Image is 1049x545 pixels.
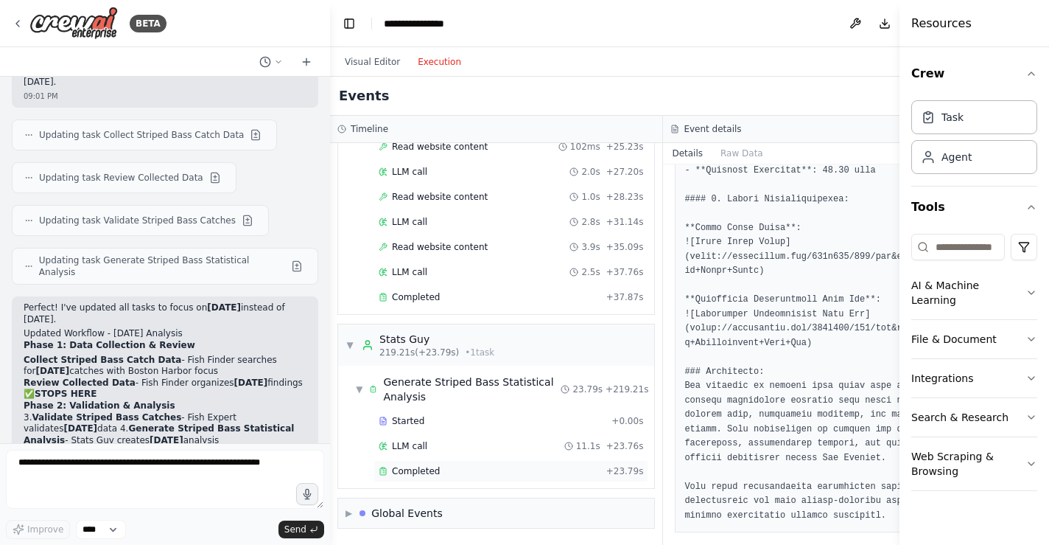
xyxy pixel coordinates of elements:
button: Send [278,521,324,538]
span: ▶ [345,507,352,519]
span: Updating task Review Collected Data [39,172,203,184]
span: Updating task Generate Striped Bass Statistical Analysis [39,254,285,278]
div: Global Events [371,506,443,521]
strong: [DATE] [150,435,183,445]
li: - Fish Finder organizes findings ✅ [24,378,306,400]
nav: breadcrumb [384,16,460,31]
span: LLM call [392,166,427,178]
span: + 28.23s [606,191,644,203]
span: Improve [27,524,63,535]
textarea: To enrich screen reader interactions, please activate Accessibility in Grammarly extension settings [6,450,324,509]
div: BETA [130,15,166,32]
div: Task [941,110,964,125]
span: 23.79s [572,383,603,395]
strong: Review Collected Data [24,378,136,388]
span: Updating task Collect Striped Bass Catch Data [39,129,244,141]
span: + 23.76s [606,440,644,452]
div: Stats Guy [379,332,494,347]
strong: [DATE] [63,423,97,434]
h3: Timeline [351,123,388,135]
div: Generate Striped Bass Statistical Analysis [383,375,561,404]
span: + 23.79s [606,465,644,477]
strong: [DATE] [234,378,268,388]
h2: Updated Workflow - [DATE] Analysis [24,328,306,340]
span: + 31.14s [606,216,644,228]
p: I'll update all the tasks to search for [DATE] data instead of [DATE]. [24,65,306,88]
span: ▼ [356,383,363,395]
span: 219.21s (+23.79s) [379,347,459,358]
button: Crew [911,53,1037,94]
strong: [DATE] [36,366,70,376]
span: 11.1s [576,440,600,452]
span: LLM call [392,440,427,452]
div: Agent [941,150,972,164]
button: Details [663,143,712,164]
p: 3. - Fish Expert validates data 4. - Stats Guy creates analysis [24,400,306,446]
button: Hide left sidebar [339,13,359,34]
span: 2.8s [581,216,600,228]
h2: Events [339,86,389,106]
button: File & Document [911,320,1037,358]
span: 2.0s [581,166,600,178]
button: Click to speak your automation idea [296,483,318,505]
button: Raw Data [712,143,772,164]
span: 1.0s [581,191,600,203]
span: Read website content [392,191,488,203]
strong: Collect Striped Bass Catch Data [24,355,181,365]
p: Perfect! I've updated all tasks to focus on instead of [DATE]. [24,302,306,325]
span: + 219.21s [606,383,648,395]
strong: Phase 1: Data Collection & Review [24,340,195,350]
button: Switch to previous chat [253,53,289,71]
li: - Fish Finder searches for catches with Boston Harbor focus [24,355,306,378]
div: 09:01 PM [24,91,306,102]
span: + 37.87s [606,291,644,303]
span: Completed [392,291,440,303]
button: Web Scraping & Browsing [911,437,1037,490]
span: Updating task Validate Striped Bass Catches [39,215,236,226]
span: 2.5s [581,266,600,278]
span: + 0.00s [611,415,643,427]
span: + 25.23s [606,141,644,153]
strong: Generate Striped Bass Statistical Analysis [24,423,294,445]
span: LLM call [392,266,427,278]
button: Visual Editor [336,53,409,71]
button: Integrations [911,359,1037,398]
span: Started [392,415,424,427]
h3: Event details [684,123,741,135]
button: Improve [6,520,70,539]
button: Tools [911,187,1037,228]
h4: Resources [911,15,972,32]
strong: STOPS HERE [35,389,97,399]
span: Send [284,524,306,535]
div: Crew [911,94,1037,186]
button: Search & Research [911,398,1037,437]
img: Logo [29,7,118,40]
span: + 35.09s [606,241,644,253]
span: LLM call [392,216,427,228]
button: Execution [409,53,470,71]
strong: Phase 2: Validation & Analysis [24,400,175,411]
span: + 27.20s [606,166,644,178]
span: + 37.76s [606,266,644,278]
span: • 1 task [465,347,494,358]
strong: [DATE] [207,302,241,313]
span: 102ms [570,141,600,153]
span: 3.9s [581,241,600,253]
span: ▼ [345,339,354,351]
button: AI & Machine Learning [911,266,1037,319]
strong: Validate Striped Bass Catches [32,412,181,423]
div: Tools [911,228,1037,503]
button: Start a new chat [295,53,318,71]
span: Read website content [392,141,488,153]
span: Completed [392,465,440,477]
span: Read website content [392,241,488,253]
